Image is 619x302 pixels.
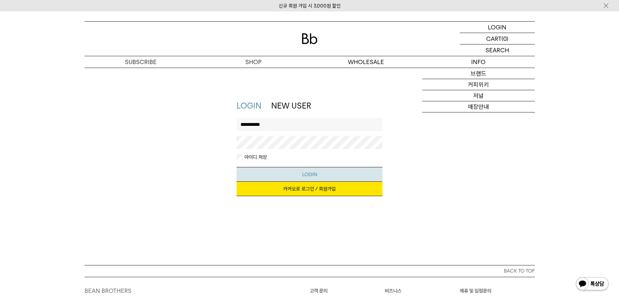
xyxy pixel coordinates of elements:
[422,56,535,68] p: INFO
[385,287,460,295] p: 비즈니스
[460,33,535,44] a: CART (0)
[422,112,535,124] a: 채용
[243,154,267,160] label: 아이디 저장
[237,167,382,182] button: LOGIN
[575,277,609,292] img: 카카오톡 채널 1:1 채팅 버튼
[85,287,132,294] a: BEAN BROTHERS
[422,79,535,90] a: 커피위키
[460,287,535,295] p: 제휴 및 입점문의
[488,22,506,33] p: LOGIN
[422,90,535,101] a: 저널
[422,68,535,79] a: 브랜드
[237,101,261,110] a: LOGIN
[422,101,535,112] a: 매장안내
[486,33,502,44] p: CART
[486,44,509,56] p: SEARCH
[310,56,422,68] p: WHOLESALE
[279,3,341,9] a: 신규 회원 가입 시 3,000원 할인
[237,182,382,196] a: 카카오로 로그인 / 회원가입
[310,287,385,295] p: 고객 문의
[460,22,535,33] a: LOGIN
[502,33,508,44] p: (0)
[302,33,317,44] img: 로고
[197,56,310,68] a: SHOP
[271,101,311,110] a: NEW USER
[85,56,197,68] a: SUBSCRIBE
[85,265,535,277] button: BACK TO TOP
